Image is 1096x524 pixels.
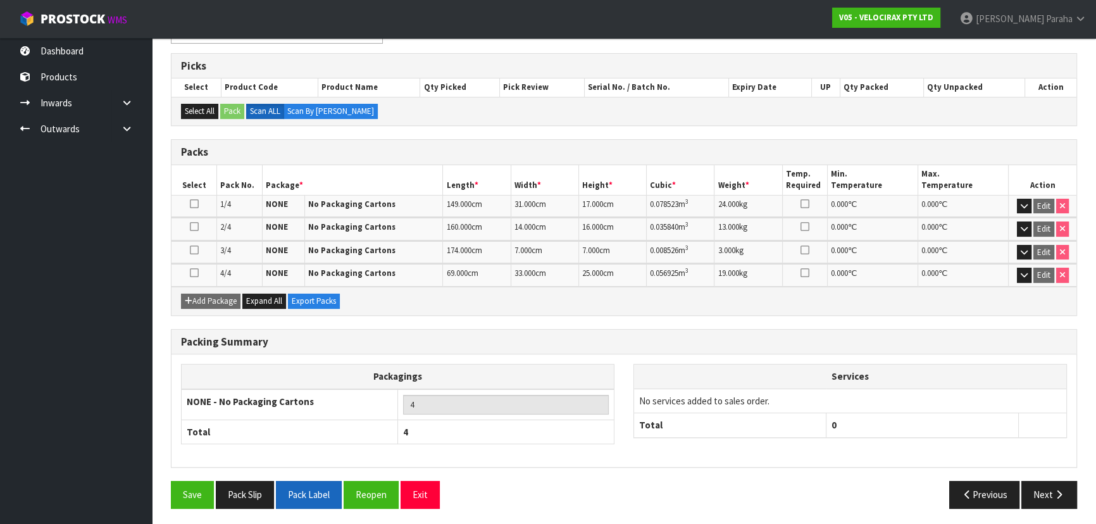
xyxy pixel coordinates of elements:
[685,244,688,252] sup: 3
[840,78,923,96] th: Qty Packed
[918,165,1009,195] th: Max. Temperature
[220,199,231,209] span: 1/4
[446,199,471,209] span: 149.000
[828,195,918,217] td: ℃
[511,264,578,286] td: cm
[446,245,471,256] span: 174.000
[828,165,918,195] th: Min. Temperature
[187,396,314,408] strong: NONE - No Packaging Cartons
[685,197,688,206] sup: 3
[181,146,1067,158] h3: Packs
[578,165,646,195] th: Height
[1033,245,1054,260] button: Edit
[831,419,837,431] span: 0
[949,481,1020,508] button: Previous
[811,78,840,96] th: UP
[582,268,603,278] span: 25.000
[171,481,214,508] button: Save
[828,241,918,263] td: ℃
[918,241,1009,263] td: ℃
[216,481,274,508] button: Pack Slip
[634,365,1066,389] th: Services
[1033,199,1054,214] button: Edit
[217,165,263,195] th: Pack No.
[443,165,511,195] th: Length
[832,8,940,28] a: V05 - VELOCIRAX PTY LTD
[221,78,318,96] th: Product Code
[578,195,646,217] td: cm
[1009,165,1076,195] th: Action
[714,195,782,217] td: kg
[634,413,826,437] th: Total
[714,218,782,240] td: kg
[1033,221,1054,237] button: Edit
[828,218,918,240] td: ℃
[514,221,535,232] span: 14.000
[308,268,395,278] strong: No Packaging Cartons
[266,199,288,209] strong: NONE
[511,241,578,263] td: cm
[420,78,500,96] th: Qty Picked
[220,104,244,119] button: Pack
[181,336,1067,348] h3: Packing Summary
[443,264,511,286] td: cm
[220,245,231,256] span: 3/4
[511,195,578,217] td: cm
[443,218,511,240] td: cm
[266,268,288,278] strong: NONE
[718,268,738,278] span: 19.000
[446,221,471,232] span: 160.000
[1021,481,1077,508] button: Next
[647,195,714,217] td: m
[782,165,828,195] th: Temp. Required
[650,245,678,256] span: 0.008526
[182,365,614,389] th: Packagings
[976,13,1044,25] span: [PERSON_NAME]
[182,420,398,444] th: Total
[718,221,738,232] span: 13.000
[685,266,688,275] sup: 3
[578,241,646,263] td: cm
[921,199,938,209] span: 0.000
[514,199,535,209] span: 31.000
[718,245,735,256] span: 3.000
[514,268,535,278] span: 33.000
[181,60,1067,72] h3: Picks
[718,199,738,209] span: 24.000
[831,221,848,232] span: 0.000
[647,264,714,286] td: m
[246,104,284,119] label: Scan ALL
[262,165,443,195] th: Package
[650,199,678,209] span: 0.078523
[921,245,938,256] span: 0.000
[500,78,585,96] th: Pick Review
[714,264,782,286] td: kg
[1024,78,1076,96] th: Action
[308,245,395,256] strong: No Packaging Cartons
[578,218,646,240] td: cm
[283,104,378,119] label: Scan By [PERSON_NAME]
[839,12,933,23] strong: V05 - VELOCIRAX PTY LTD
[220,221,231,232] span: 2/4
[831,199,848,209] span: 0.000
[918,218,1009,240] td: ℃
[831,268,848,278] span: 0.000
[266,221,288,232] strong: NONE
[714,241,782,263] td: kg
[585,78,729,96] th: Serial No. / Batch No.
[40,11,105,27] span: ProStock
[511,218,578,240] td: cm
[171,78,221,96] th: Select
[443,241,511,263] td: cm
[308,221,395,232] strong: No Packaging Cartons
[288,294,340,309] button: Export Packs
[266,245,288,256] strong: NONE
[918,195,1009,217] td: ℃
[181,294,240,309] button: Add Package
[403,426,408,438] span: 4
[918,264,1009,286] td: ℃
[921,221,938,232] span: 0.000
[276,481,342,508] button: Pack Label
[714,165,782,195] th: Weight
[650,268,678,278] span: 0.056925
